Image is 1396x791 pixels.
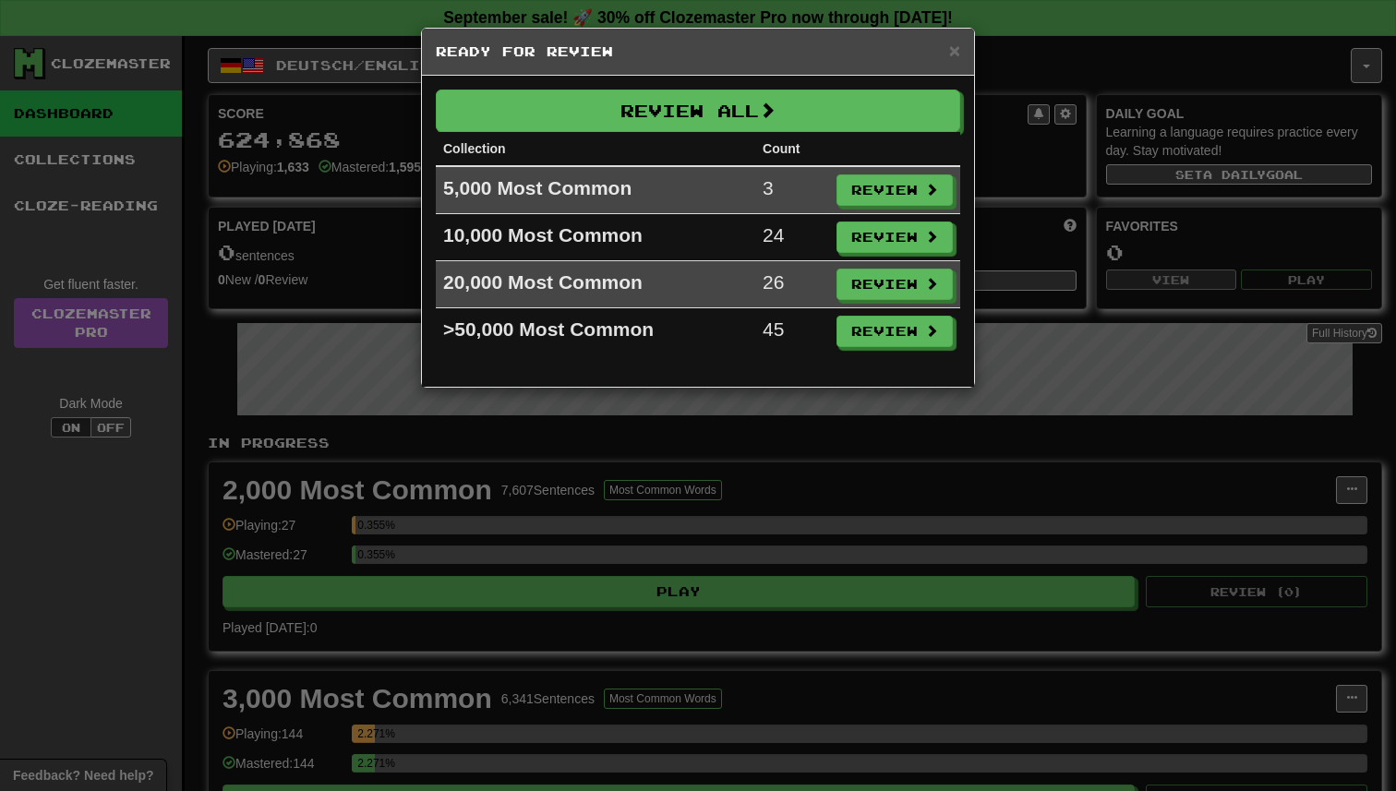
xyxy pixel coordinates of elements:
button: Review [836,316,953,347]
td: 45 [755,308,829,355]
td: 24 [755,214,829,261]
td: 20,000 Most Common [436,261,755,308]
button: Review [836,269,953,300]
td: 10,000 Most Common [436,214,755,261]
button: Review All [436,90,960,132]
button: Close [949,41,960,60]
th: Collection [436,132,755,166]
h5: Ready for Review [436,42,960,61]
th: Count [755,132,829,166]
button: Review [836,222,953,253]
td: >50,000 Most Common [436,308,755,355]
td: 3 [755,166,829,214]
td: 26 [755,261,829,308]
button: Review [836,174,953,206]
span: × [949,40,960,61]
td: 5,000 Most Common [436,166,755,214]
